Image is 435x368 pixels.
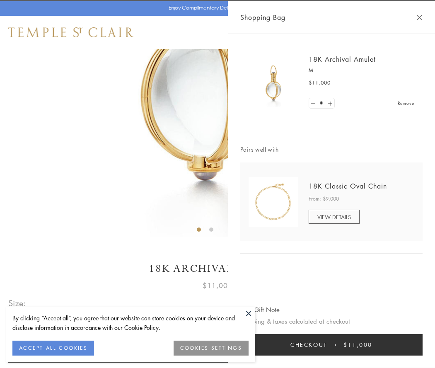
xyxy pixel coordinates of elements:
[174,341,249,356] button: COOKIES SETTINGS
[203,280,232,291] span: $11,000
[309,98,317,109] a: Set quantity to 0
[398,99,414,108] a: Remove
[8,27,133,37] img: Temple St. Clair
[309,182,387,191] a: 18K Classic Oval Chain
[240,305,280,315] button: Add Gift Note
[326,98,334,109] a: Set quantity to 2
[240,316,423,327] p: Shipping & taxes calculated at checkout
[249,177,298,227] img: N88865-OV18
[309,55,376,64] a: 18K Archival Amulet
[249,58,298,108] img: 18K Archival Amulet
[12,341,94,356] button: ACCEPT ALL COOKIES
[240,12,285,23] span: Shopping Bag
[309,195,339,203] span: From: $9,000
[169,4,263,12] p: Enjoy Complimentary Delivery & Returns
[343,340,372,349] span: $11,000
[240,145,423,154] span: Pairs well with
[12,313,249,332] div: By clicking “Accept all”, you agree that our website can store cookies on your device and disclos...
[290,340,327,349] span: Checkout
[317,213,351,221] span: VIEW DETAILS
[309,66,414,75] p: M
[416,15,423,21] button: Close Shopping Bag
[8,296,27,310] span: Size:
[309,79,331,87] span: $11,000
[309,210,360,224] a: VIEW DETAILS
[240,334,423,356] button: Checkout $11,000
[8,261,427,276] h1: 18K Archival Amulet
